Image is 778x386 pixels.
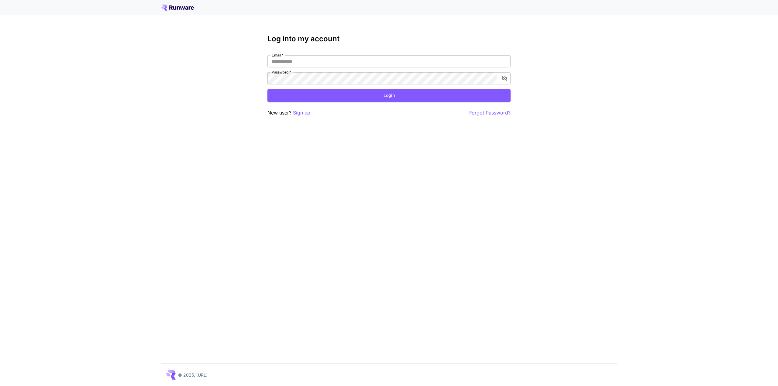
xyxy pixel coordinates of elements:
[499,73,510,84] button: toggle password visibility
[272,53,284,58] label: Email
[267,35,511,43] h3: Log into my account
[267,89,511,102] button: Login
[267,109,310,117] p: New user?
[272,70,291,75] label: Password
[178,372,208,378] p: © 2025, [URL]
[293,109,310,117] button: Sign up
[469,109,511,117] button: Forgot Password?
